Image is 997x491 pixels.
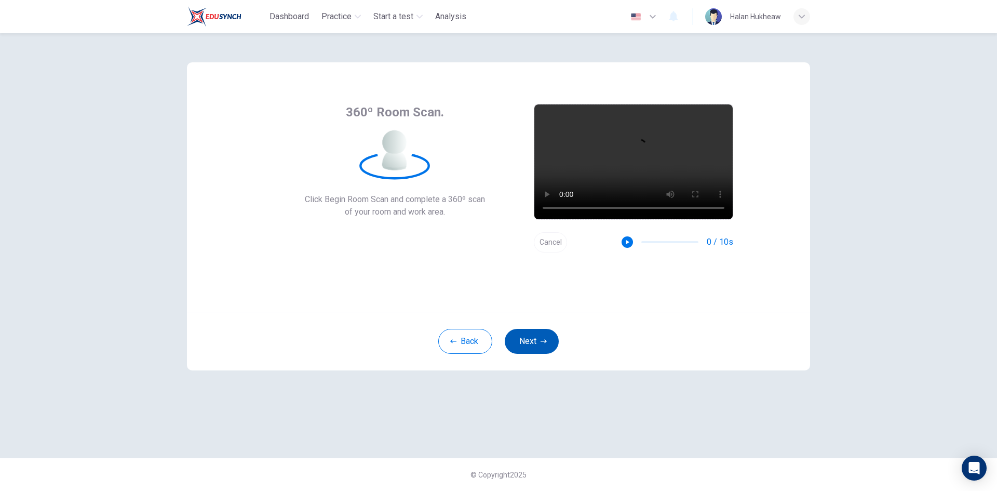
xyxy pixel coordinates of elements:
button: Practice [317,7,365,26]
span: Analysis [435,10,466,23]
div: Open Intercom Messenger [962,456,987,481]
button: Cancel [534,232,567,253]
span: Click Begin Room Scan and complete a 360º scan [305,193,485,206]
button: Dashboard [265,7,313,26]
img: Profile picture [705,8,722,25]
img: en [629,13,642,21]
span: 360º Room Scan. [346,104,444,121]
span: Practice [321,10,352,23]
img: Train Test logo [187,6,241,27]
a: Train Test logo [187,6,265,27]
button: Back [438,329,492,354]
span: © Copyright 2025 [470,471,527,479]
span: Start a test [373,10,413,23]
button: Start a test [369,7,427,26]
button: Analysis [431,7,470,26]
span: of your room and work area. [305,206,485,218]
button: Next [505,329,559,354]
span: Dashboard [270,10,309,23]
span: 0 / 10s [707,236,733,248]
div: Halan Hukheaw [730,10,781,23]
